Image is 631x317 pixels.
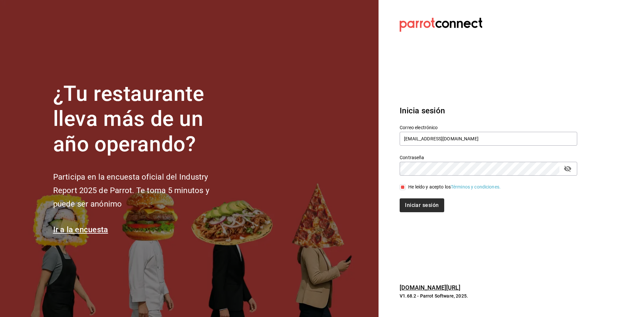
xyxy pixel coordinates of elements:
button: Iniciar sesión [400,198,444,212]
label: Correo electrónico [400,125,577,130]
button: passwordField [562,163,573,174]
div: He leído y acepto los [408,184,501,190]
h1: ¿Tu restaurante lleva más de un año operando? [53,81,231,157]
a: Ir a la encuesta [53,225,108,234]
h2: Participa en la encuesta oficial del Industry Report 2025 de Parrot. Te toma 5 minutos y puede se... [53,170,231,211]
a: [DOMAIN_NAME][URL] [400,284,460,291]
input: Ingresa tu correo electrónico [400,132,577,146]
p: V1.68.2 - Parrot Software, 2025. [400,293,577,299]
label: Contraseña [400,155,577,159]
a: Términos y condiciones. [451,184,501,189]
h3: Inicia sesión [400,105,577,117]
